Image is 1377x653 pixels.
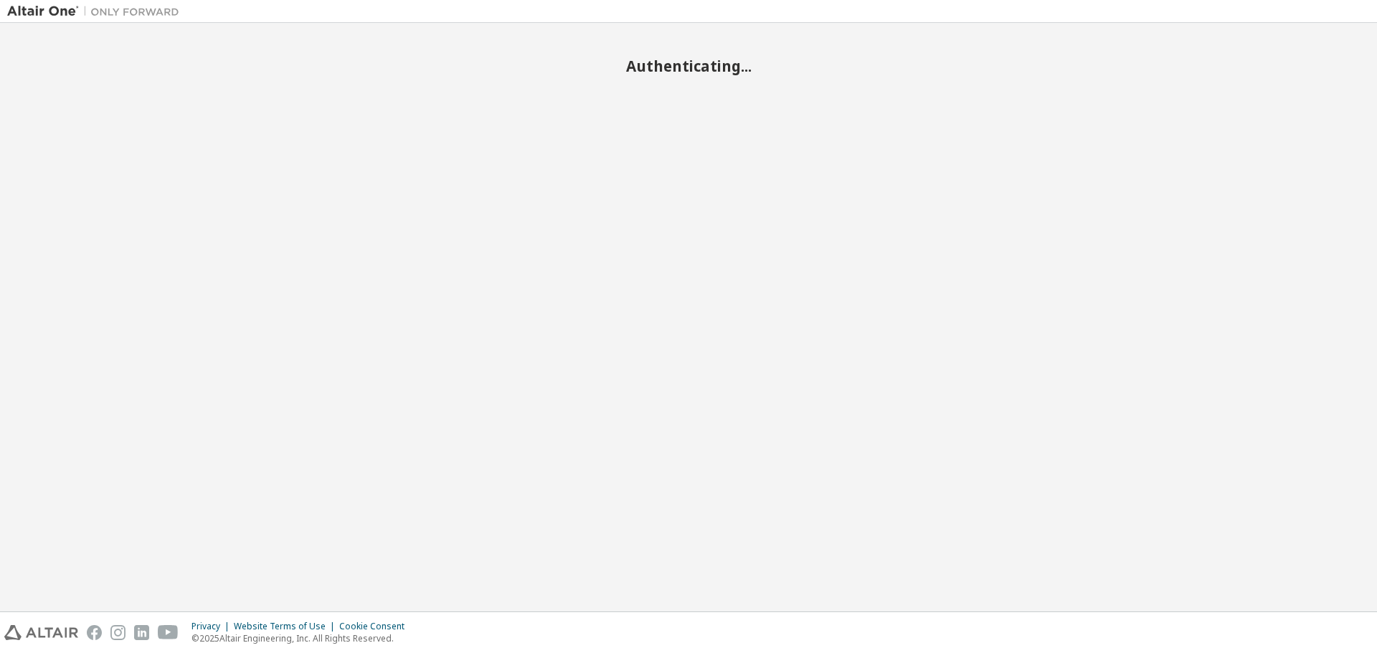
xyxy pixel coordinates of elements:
h2: Authenticating... [7,57,1370,75]
img: linkedin.svg [134,625,149,640]
img: youtube.svg [158,625,179,640]
div: Website Terms of Use [234,621,339,632]
div: Privacy [191,621,234,632]
img: Altair One [7,4,186,19]
img: instagram.svg [110,625,126,640]
img: altair_logo.svg [4,625,78,640]
p: © 2025 Altair Engineering, Inc. All Rights Reserved. [191,632,413,644]
div: Cookie Consent [339,621,413,632]
img: facebook.svg [87,625,102,640]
